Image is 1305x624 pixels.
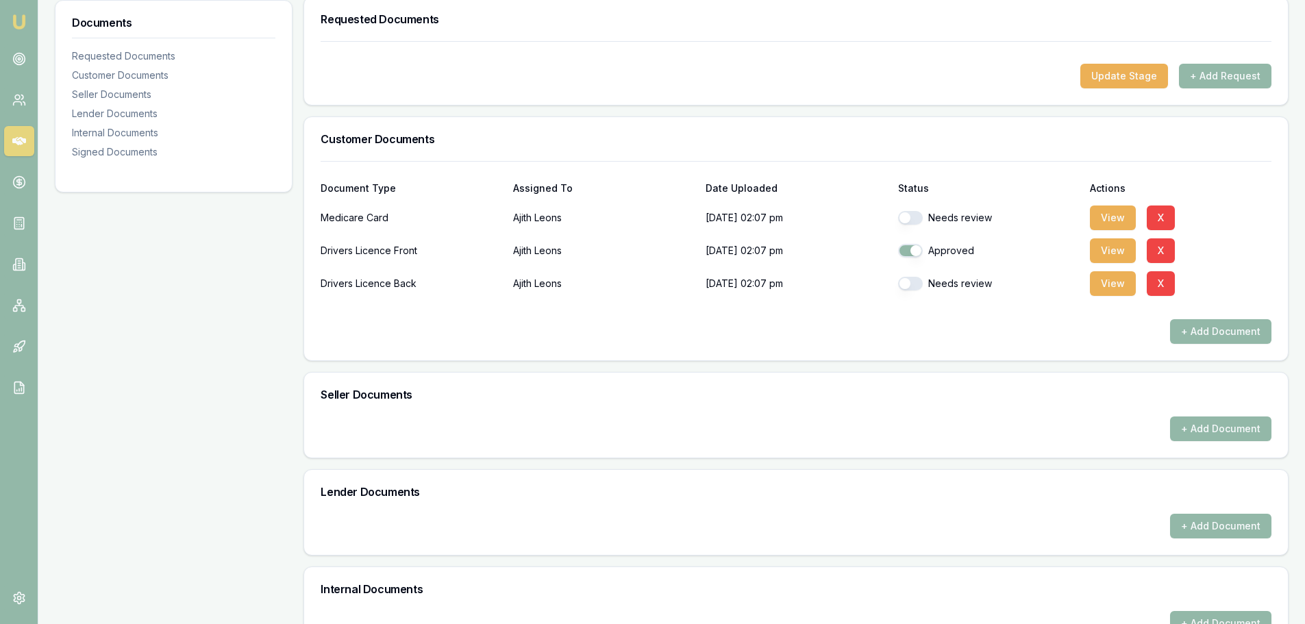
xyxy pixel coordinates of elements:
div: Requested Documents [72,49,275,63]
h3: Seller Documents [321,389,1271,400]
p: [DATE] 02:07 pm [706,204,887,232]
h3: Requested Documents [321,14,1271,25]
button: + Add Request [1179,64,1271,88]
h3: Internal Documents [321,584,1271,595]
div: Date Uploaded [706,184,887,193]
div: Drivers Licence Front [321,237,502,264]
button: X [1147,205,1175,230]
div: Drivers Licence Back [321,270,502,297]
div: Needs review [898,277,1080,290]
div: Seller Documents [72,88,275,101]
button: View [1090,238,1136,263]
button: X [1147,238,1175,263]
div: Needs review [898,211,1080,225]
img: emu-icon-u.png [11,14,27,30]
div: Status [898,184,1080,193]
div: Customer Documents [72,68,275,82]
div: Medicare Card [321,204,502,232]
div: Lender Documents [72,107,275,121]
div: Approved [898,244,1080,258]
p: Ajith Leons [513,270,695,297]
div: Signed Documents [72,145,275,159]
h3: Documents [72,17,275,28]
button: X [1147,271,1175,296]
div: Internal Documents [72,126,275,140]
p: Ajith Leons [513,237,695,264]
p: [DATE] 02:07 pm [706,237,887,264]
button: Update Stage [1080,64,1168,88]
button: + Add Document [1170,416,1271,441]
button: + Add Document [1170,514,1271,538]
p: [DATE] 02:07 pm [706,270,887,297]
h3: Lender Documents [321,486,1271,497]
button: + Add Document [1170,319,1271,344]
button: View [1090,205,1136,230]
div: Assigned To [513,184,695,193]
h3: Customer Documents [321,134,1271,145]
button: View [1090,271,1136,296]
div: Document Type [321,184,502,193]
div: Actions [1090,184,1271,193]
p: Ajith Leons [513,204,695,232]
